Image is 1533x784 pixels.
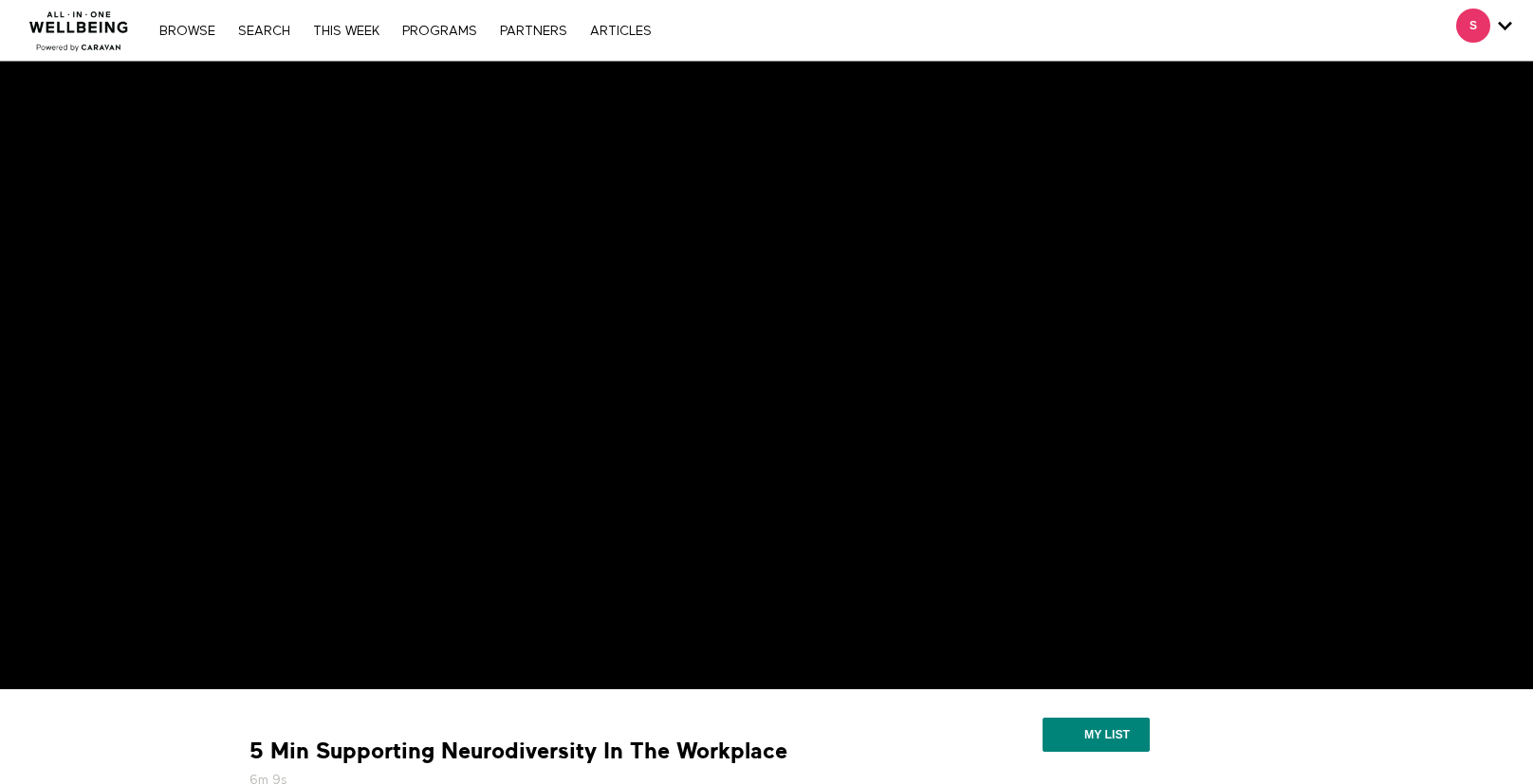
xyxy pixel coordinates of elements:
[249,737,787,766] strong: 5 Min Supporting Neurodiversity In The Workplace
[150,25,225,38] a: Browse
[490,25,577,38] a: PARTNERS
[393,25,487,38] a: PROGRAMS
[1043,718,1150,752] button: My list
[581,25,661,38] a: ARTICLES
[229,25,300,38] a: Search
[304,25,389,38] a: THIS WEEK
[150,21,660,40] nav: Primary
